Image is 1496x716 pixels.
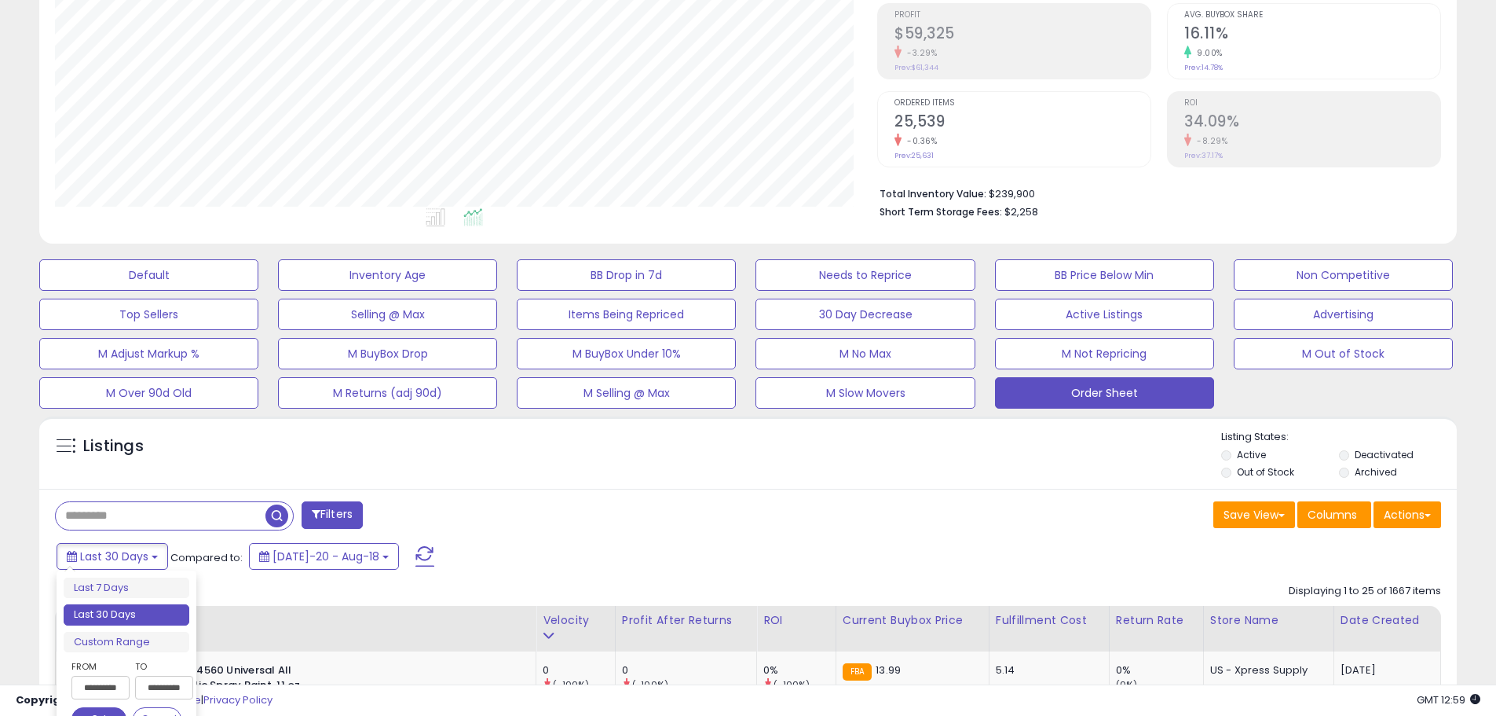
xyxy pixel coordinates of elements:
[1191,47,1223,59] small: 9.00%
[880,205,1002,218] b: Short Term Storage Fees:
[517,259,736,291] button: BB Drop in 7d
[249,543,399,570] button: [DATE]-20 - Aug-18
[1210,663,1322,677] div: US - Xpress Supply
[880,187,986,200] b: Total Inventory Value:
[755,299,975,330] button: 30 Day Decrease
[843,663,872,681] small: FBA
[755,338,975,369] button: M No Max
[894,151,934,160] small: Prev: 25,631
[101,612,529,629] div: Title
[1191,135,1227,147] small: -8.29%
[135,659,181,674] label: To
[517,377,736,409] button: M Selling @ Max
[1341,612,1434,629] div: Date Created
[622,612,750,629] div: Profit After Returns
[170,550,243,565] span: Compared to:
[995,377,1214,409] button: Order Sheet
[1289,584,1441,599] div: Displaying 1 to 25 of 1667 items
[996,612,1103,629] div: Fulfillment Cost
[1116,663,1203,677] div: 0%
[16,692,73,707] strong: Copyright
[1373,501,1441,528] button: Actions
[894,63,938,72] small: Prev: $61,344
[1234,338,1453,369] button: M Out of Stock
[995,259,1214,291] button: BB Price Below Min
[1004,204,1038,219] span: $2,258
[80,549,148,564] span: Last 30 Days
[1297,501,1371,528] button: Columns
[1184,11,1440,20] span: Avg. Buybox Share
[763,663,836,677] div: 0%
[543,612,609,629] div: Velocity
[1308,507,1357,523] span: Columns
[16,693,272,708] div: seller snap | |
[894,11,1150,20] span: Profit
[894,24,1150,46] h2: $59,325
[83,435,144,457] h5: Listings
[894,112,1150,134] h2: 25,539
[1417,692,1480,707] span: 2025-09-18 12:59 GMT
[543,663,615,677] div: 0
[880,183,1429,202] li: $239,900
[1234,259,1453,291] button: Non Competitive
[64,578,189,599] li: Last 7 Days
[57,543,168,570] button: Last 30 Days
[517,299,736,330] button: Items Being Repriced
[843,612,982,629] div: Current Buybox Price
[996,663,1097,677] div: 5.14
[755,259,975,291] button: Needs to Reprice
[1237,465,1294,479] label: Out of Stock
[894,99,1150,108] span: Ordered Items
[1355,465,1397,479] label: Archived
[1234,299,1453,330] button: Advertising
[1184,112,1440,134] h2: 34.09%
[71,659,126,674] label: From
[39,377,258,409] button: M Over 90d Old
[119,663,309,711] b: Rust-Oleum 314560 Universal All Surface Metallic Spray Paint, 11 oz, Satin Bronze
[755,377,975,409] button: M Slow Movers
[278,377,497,409] button: M Returns (adj 90d)
[1210,612,1327,629] div: Store Name
[1116,612,1197,629] div: Return Rate
[39,259,258,291] button: Default
[278,299,497,330] button: Selling @ Max
[278,338,497,369] button: M BuyBox Drop
[1221,430,1457,445] p: Listing States:
[1184,63,1223,72] small: Prev: 14.78%
[1341,663,1403,677] div: [DATE]
[1184,151,1223,160] small: Prev: 37.17%
[39,299,258,330] button: Top Sellers
[876,663,901,677] span: 13.99
[39,338,258,369] button: M Adjust Markup %
[517,338,736,369] button: M BuyBox Under 10%
[302,501,363,529] button: Filters
[64,604,189,626] li: Last 30 Days
[203,692,272,707] a: Privacy Policy
[902,135,937,147] small: -0.36%
[278,259,497,291] button: Inventory Age
[64,632,189,653] li: Custom Range
[622,663,756,677] div: 0
[1184,99,1440,108] span: ROI
[995,299,1214,330] button: Active Listings
[1237,448,1266,461] label: Active
[995,338,1214,369] button: M Not Repricing
[1355,448,1414,461] label: Deactivated
[763,612,829,629] div: ROI
[1184,24,1440,46] h2: 16.11%
[1213,501,1295,528] button: Save View
[902,47,937,59] small: -3.29%
[272,549,379,564] span: [DATE]-20 - Aug-18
